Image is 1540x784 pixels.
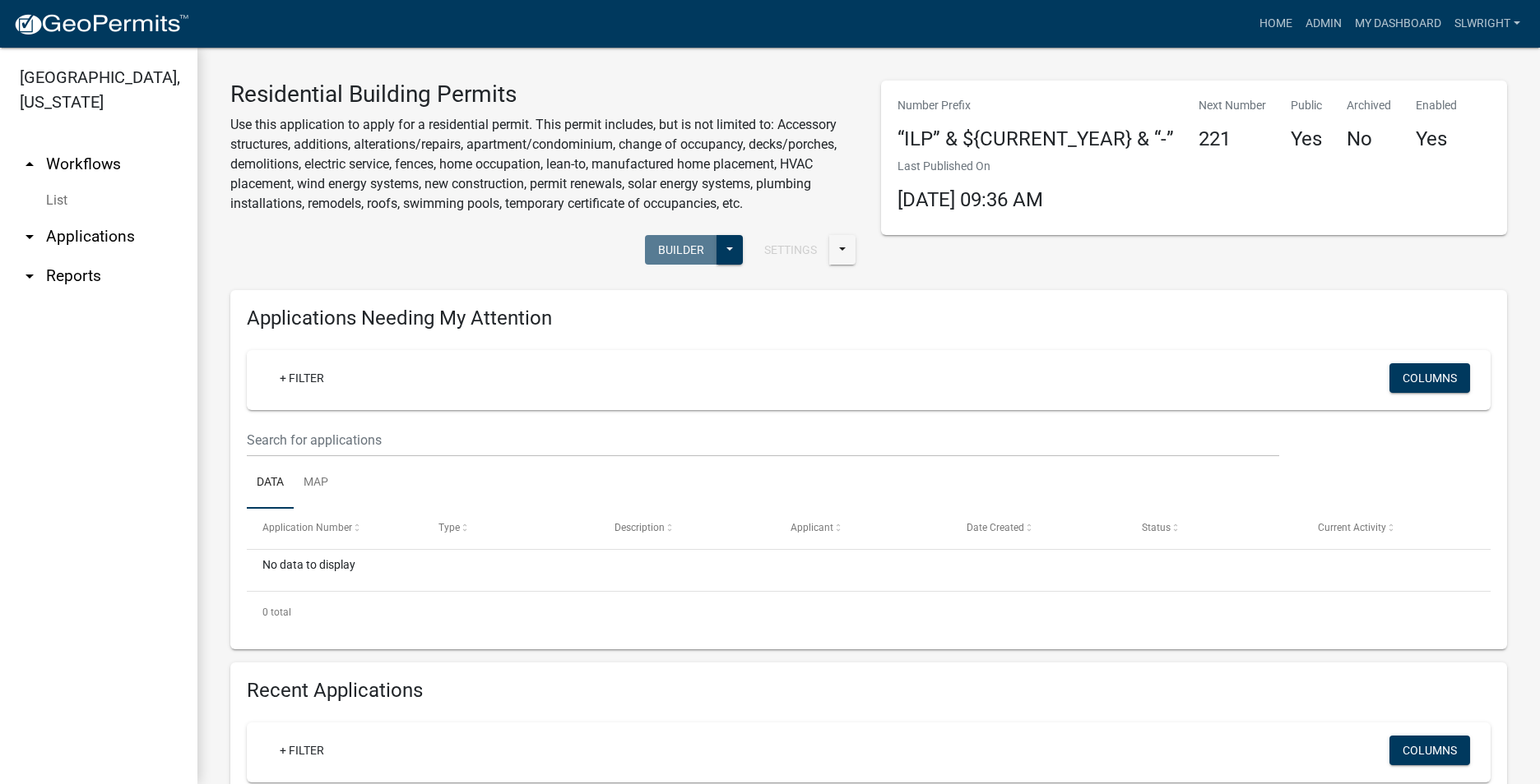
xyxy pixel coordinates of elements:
[791,522,833,533] span: Applicant
[230,81,856,108] h3: Residential Building Permits
[267,736,337,765] a: + Filter
[20,227,39,247] i: arrow_drop_down
[1199,97,1266,114] p: Next Number
[751,235,830,265] button: Settings
[898,97,1174,114] p: Number Prefix
[247,423,1279,457] input: Search for applications
[1416,127,1457,151] h4: Yes
[1348,8,1448,39] a: My Dashboard
[615,522,665,533] span: Description
[262,522,352,533] span: Application Number
[247,592,1491,633] div: 0 total
[1318,522,1386,533] span: Current Activity
[950,509,1126,548] datatable-header-cell: Date Created
[1347,127,1391,151] h4: No
[1291,127,1322,151] h4: Yes
[1302,509,1478,548] datatable-header-cell: Current Activity
[898,127,1174,151] h4: “ILP” & ${CURRENT_YEAR} & “-”
[20,154,39,174] i: arrow_drop_up
[1389,736,1470,765] button: Columns
[1142,522,1171,533] span: Status
[967,522,1024,533] span: Date Created
[267,363,337,393] a: + Filter
[898,158,1043,175] p: Last Published On
[1126,509,1302,548] datatable-header-cell: Status
[898,188,1043,211] span: [DATE] 09:36 AM
[645,235,717,265] button: Builder
[1347,97,1391,114] p: Archived
[247,509,423,548] datatable-header-cell: Application Number
[20,266,39,286] i: arrow_drop_down
[1199,127,1266,151] h4: 221
[1253,8,1299,39] a: Home
[775,509,951,548] datatable-header-cell: Applicant
[423,509,599,548] datatable-header-cell: Type
[1291,97,1322,114] p: Public
[294,457,338,510] a: Map
[438,522,460,533] span: Type
[1389,363,1470,393] button: Columns
[247,307,1491,330] h4: Applications Needing My Attention
[1448,8,1527,39] a: slwright
[247,457,294,510] a: Data
[599,509,775,548] datatable-header-cell: Description
[1416,97,1457,114] p: Enabled
[247,550,1491,591] div: No data to display
[230,115,856,214] p: Use this application to apply for a residential permit. This permit includes, but is not limited ...
[1299,8,1348,39] a: Admin
[247,679,1491,703] h4: Recent Applications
